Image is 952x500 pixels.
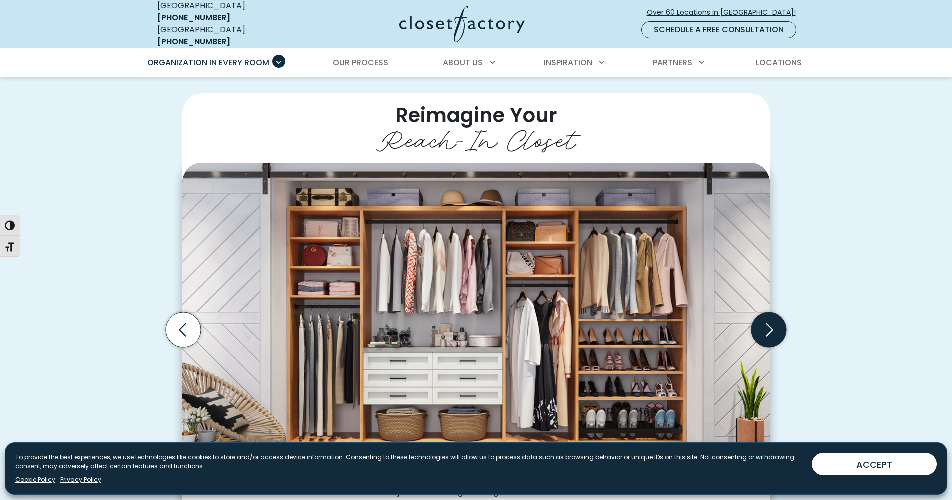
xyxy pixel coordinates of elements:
[544,57,592,68] span: Inspiration
[157,12,230,23] a: [PHONE_NUMBER]
[147,57,269,68] span: Organization in Every Room
[646,4,804,21] a: Over 60 Locations in [GEOGRAPHIC_DATA]!
[60,475,101,484] a: Privacy Policy
[647,7,804,18] span: Over 60 Locations in [GEOGRAPHIC_DATA]!
[399,6,525,42] img: Closet Factory Logo
[376,117,576,157] span: Reach-In Closet
[162,308,205,351] button: Previous slide
[140,49,812,77] nav: Primary Menu
[812,453,937,475] button: ACCEPT
[333,57,388,68] span: Our Process
[443,57,483,68] span: About Us
[653,57,692,68] span: Partners
[15,475,55,484] a: Cookie Policy
[157,36,230,47] a: [PHONE_NUMBER]
[182,163,770,469] img: Dual-tone reach-in closet system in Tea for Two with White Chocolate drawers with black hardware....
[395,101,557,129] span: Reimagine Your
[747,308,790,351] button: Next slide
[641,21,796,38] a: Schedule a Free Consultation
[15,453,804,471] p: To provide the best experiences, we use technologies like cookies to store and/or access device i...
[157,24,302,48] div: [GEOGRAPHIC_DATA]
[756,57,802,68] span: Locations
